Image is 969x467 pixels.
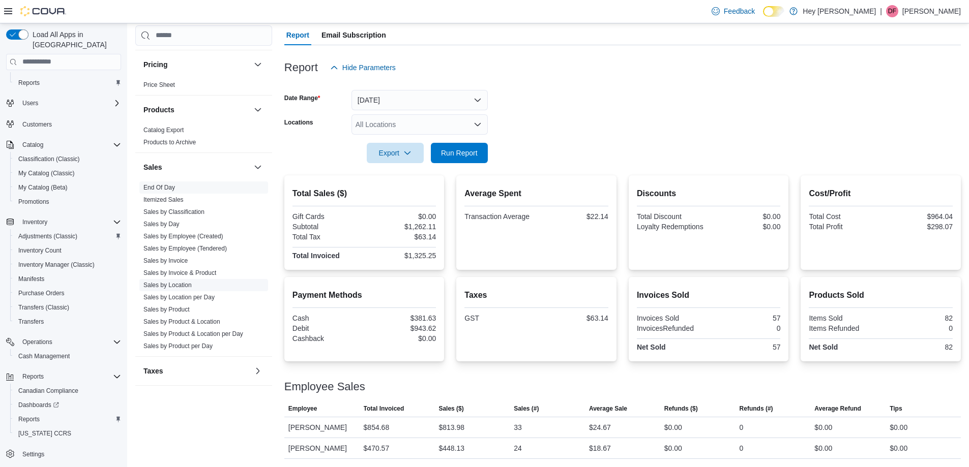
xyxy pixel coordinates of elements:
h3: Report [284,61,318,74]
a: Transfers (Classic) [14,301,73,314]
button: Inventory Manager (Classic) [10,258,125,272]
button: Promotions [10,195,125,209]
span: Purchase Orders [14,287,121,299]
h2: Taxes [464,289,608,301]
div: Items Sold [809,314,878,322]
img: Cova [20,6,66,16]
span: Customers [22,120,52,129]
p: | [880,5,882,17]
div: 0 [883,324,953,332]
span: Sales by Product & Location per Day [143,330,243,338]
a: Sales by Employee (Created) [143,233,223,240]
a: End Of Day [143,184,175,191]
button: Sales [143,162,250,172]
h3: Pricing [143,59,167,70]
a: Sales by Product & Location per Day [143,330,243,337]
div: $0.00 [890,421,907,433]
button: Taxes [143,366,250,376]
div: 0 [711,324,780,332]
div: [PERSON_NAME] [284,438,360,458]
span: Feedback [724,6,755,16]
span: Sales by Invoice [143,257,188,265]
div: $470.57 [364,442,390,454]
span: Average Refund [814,404,861,413]
h2: Invoices Sold [637,289,781,301]
button: Reports [10,76,125,90]
span: Sales by Product [143,305,190,314]
a: Sales by Day [143,221,180,228]
div: 24 [514,442,522,454]
p: [PERSON_NAME] [902,5,961,17]
a: Adjustments (Classic) [14,230,81,242]
button: Manifests [10,272,125,286]
button: Pricing [143,59,250,70]
span: My Catalog (Beta) [18,183,68,192]
a: My Catalog (Beta) [14,181,72,194]
span: Report [286,25,309,45]
button: Taxes [252,365,264,377]
div: $63.14 [366,233,436,241]
a: Sales by Product & Location [143,318,220,325]
span: Transfers [14,316,121,328]
div: Total Discount [637,212,707,221]
div: $943.62 [366,324,436,332]
span: Inventory [22,218,47,226]
div: 57 [711,314,780,322]
span: Settings [18,448,121,460]
strong: Net Sold [637,343,666,351]
span: Reports [18,370,121,383]
span: Transfers [18,318,44,326]
button: Inventory [2,215,125,229]
div: Total Profit [809,223,878,231]
div: GST [464,314,534,322]
a: Feedback [708,1,759,21]
div: $298.07 [883,223,953,231]
div: 82 [883,314,953,322]
span: My Catalog (Beta) [14,181,121,194]
div: $0.00 [711,212,780,221]
div: Pricing [135,79,272,95]
button: Purchase Orders [10,286,125,300]
div: $854.68 [364,421,390,433]
a: Itemized Sales [143,196,184,203]
a: Cash Management [14,350,74,362]
div: Loyalty Redemptions [637,223,707,231]
span: [US_STATE] CCRS [18,429,71,438]
span: Cash Management [18,352,70,360]
a: Sales by Classification [143,208,204,215]
span: Price Sheet [143,81,175,89]
a: Manifests [14,273,48,285]
div: $813.98 [438,421,464,433]
div: $24.67 [589,421,611,433]
span: Inventory Count [18,246,62,255]
a: Canadian Compliance [14,385,82,397]
div: Transaction Average [464,212,534,221]
input: Dark Mode [763,6,784,17]
span: Sales (#) [514,404,539,413]
h2: Average Spent [464,188,608,200]
div: $22.14 [539,212,608,221]
span: Inventory Count [14,244,121,257]
div: Invoices Sold [637,314,707,322]
span: Operations [18,336,121,348]
a: Sales by Location per Day [143,294,215,301]
div: $0.00 [366,334,436,343]
span: Reports [22,372,44,381]
div: Items Refunded [809,324,878,332]
button: Open list of options [474,120,482,129]
a: Sales by Invoice & Product [143,269,216,276]
a: Transfers [14,316,48,328]
span: Operations [22,338,52,346]
span: Inventory Manager (Classic) [18,261,95,269]
span: Sales by Employee (Tendered) [143,244,227,253]
a: Inventory Count [14,244,66,257]
span: Sales by Location per Day [143,293,215,301]
span: Washington CCRS [14,427,121,440]
span: Run Report [441,148,478,158]
h3: Products [143,105,174,115]
div: 82 [883,343,953,351]
button: Operations [2,335,125,349]
button: Products [252,104,264,116]
div: $0.00 [814,442,832,454]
